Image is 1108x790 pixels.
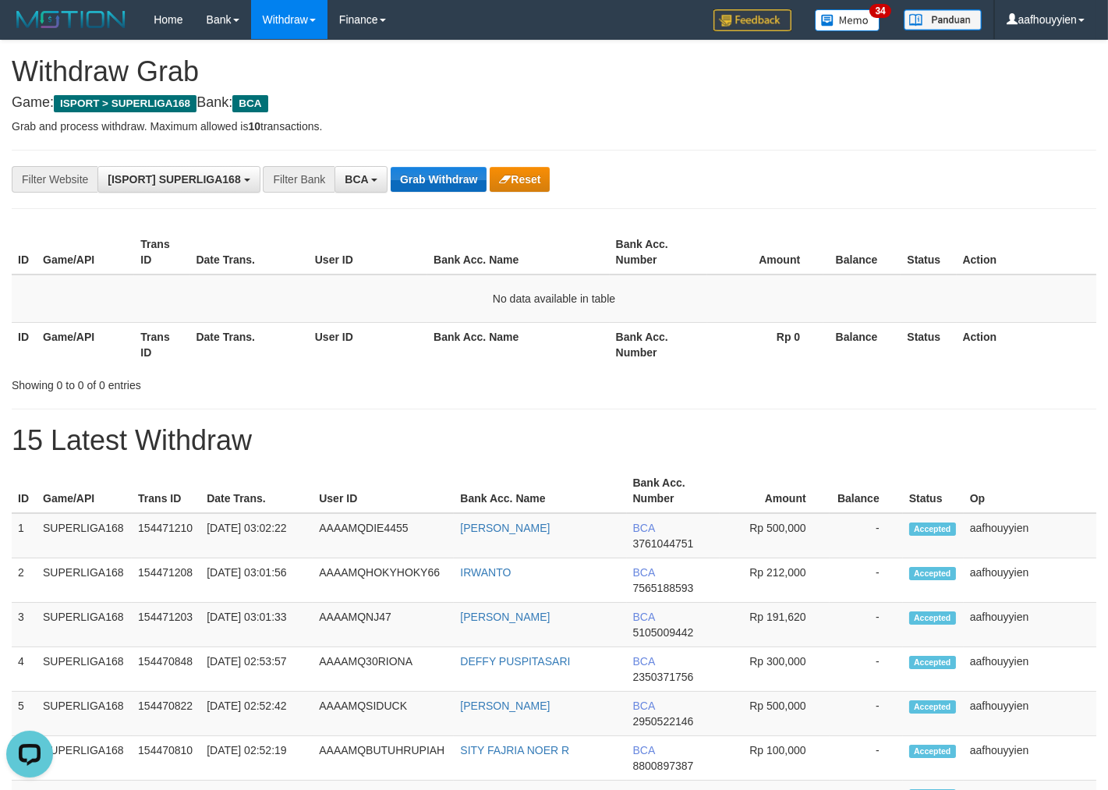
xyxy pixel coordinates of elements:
[830,469,903,513] th: Balance
[957,322,1096,367] th: Action
[200,736,313,781] td: [DATE] 02:52:19
[6,6,53,53] button: Open LiveChat chat widget
[909,611,956,625] span: Accepted
[633,566,655,579] span: BCA
[964,603,1096,647] td: aafhouyyien
[830,603,903,647] td: -
[633,700,655,712] span: BCA
[454,469,626,513] th: Bank Acc. Name
[830,692,903,736] td: -
[720,469,830,513] th: Amount
[720,603,830,647] td: Rp 191,620
[12,56,1096,87] h1: Withdraw Grab
[909,567,956,580] span: Accepted
[37,603,132,647] td: SUPERLIGA168
[720,736,830,781] td: Rp 100,000
[132,647,200,692] td: 154470848
[97,166,260,193] button: [ISPORT] SUPERLIGA168
[633,715,694,728] span: Copy 2950522146 to clipboard
[132,558,200,603] td: 154471208
[12,371,450,393] div: Showing 0 to 0 of 0 entries
[12,230,37,275] th: ID
[232,95,267,112] span: BCA
[12,322,37,367] th: ID
[964,558,1096,603] td: aafhouyyien
[108,173,240,186] span: [ISPORT] SUPERLIGA168
[830,647,903,692] td: -
[830,558,903,603] td: -
[200,513,313,558] td: [DATE] 03:02:22
[200,558,313,603] td: [DATE] 03:01:56
[200,469,313,513] th: Date Trans.
[132,692,200,736] td: 154470822
[37,647,132,692] td: SUPERLIGA168
[823,322,901,367] th: Balance
[12,603,37,647] td: 3
[37,322,134,367] th: Game/API
[707,230,823,275] th: Amount
[12,425,1096,456] h1: 15 Latest Withdraw
[720,692,830,736] td: Rp 500,000
[12,647,37,692] td: 4
[345,173,368,186] span: BCA
[134,230,189,275] th: Trans ID
[132,603,200,647] td: 154471203
[633,671,694,683] span: Copy 2350371756 to clipboard
[37,513,132,558] td: SUPERLIGA168
[37,692,132,736] td: SUPERLIGA168
[313,647,454,692] td: AAAAMQ30RIONA
[132,469,200,513] th: Trans ID
[313,692,454,736] td: AAAAMQSIDUCK
[633,744,655,756] span: BCA
[313,469,454,513] th: User ID
[713,9,791,31] img: Feedback.jpg
[633,582,694,594] span: Copy 7565188593 to clipboard
[12,166,97,193] div: Filter Website
[957,230,1096,275] th: Action
[460,744,569,756] a: SITY FAJRIA NOER R
[633,760,694,772] span: Copy 8800897387 to clipboard
[200,603,313,647] td: [DATE] 03:01:33
[901,322,956,367] th: Status
[335,166,388,193] button: BCA
[869,4,890,18] span: 34
[830,513,903,558] td: -
[12,95,1096,111] h4: Game: Bank:
[610,322,707,367] th: Bank Acc. Number
[490,167,550,192] button: Reset
[633,655,655,668] span: BCA
[633,626,694,639] span: Copy 5105009442 to clipboard
[823,230,901,275] th: Balance
[313,558,454,603] td: AAAAMQHOKYHOKY66
[12,558,37,603] td: 2
[720,513,830,558] td: Rp 500,000
[54,95,196,112] span: ISPORT > SUPERLIGA168
[263,166,335,193] div: Filter Bank
[707,322,823,367] th: Rp 0
[200,692,313,736] td: [DATE] 02:52:42
[460,611,550,623] a: [PERSON_NAME]
[132,736,200,781] td: 154470810
[815,9,880,31] img: Button%20Memo.svg
[37,230,134,275] th: Game/API
[901,230,956,275] th: Status
[909,745,956,758] span: Accepted
[720,558,830,603] td: Rp 212,000
[12,469,37,513] th: ID
[964,469,1096,513] th: Op
[964,692,1096,736] td: aafhouyyien
[37,469,132,513] th: Game/API
[633,522,655,534] span: BCA
[12,513,37,558] td: 1
[903,469,964,513] th: Status
[309,230,427,275] th: User ID
[460,522,550,534] a: [PERSON_NAME]
[12,275,1096,323] td: No data available in table
[627,469,720,513] th: Bank Acc. Number
[964,513,1096,558] td: aafhouyyien
[909,700,956,714] span: Accepted
[12,119,1096,134] p: Grab and process withdraw. Maximum allowed is transactions.
[460,655,570,668] a: DEFFY PUSPITASARI
[12,8,130,31] img: MOTION_logo.png
[633,537,694,550] span: Copy 3761044751 to clipboard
